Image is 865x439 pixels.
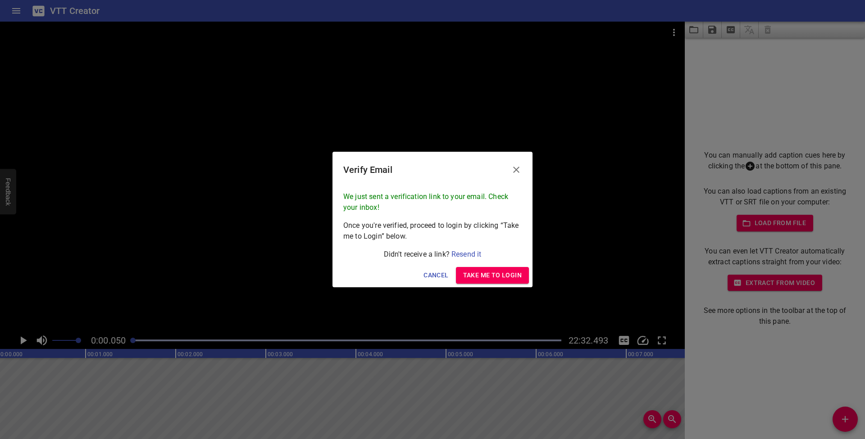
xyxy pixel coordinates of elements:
[451,250,481,258] a: Resend it
[343,220,522,242] p: Once you're verified, proceed to login by clicking “Take me to Login” below.
[420,267,452,284] button: Cancel
[423,270,448,281] span: Cancel
[343,191,522,213] p: We just sent a verification link to your email. Check your inbox!
[343,249,522,260] p: Didn't receive a link?
[456,267,529,284] button: Take me to Login
[463,270,522,281] span: Take me to Login
[505,159,527,181] button: Close
[343,163,392,177] h6: Verify Email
